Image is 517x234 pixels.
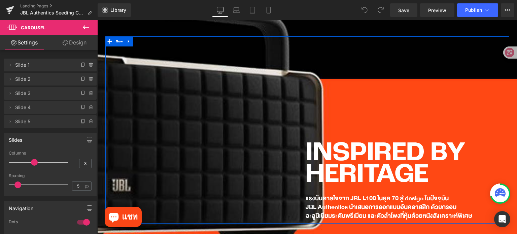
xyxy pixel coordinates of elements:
[20,10,85,15] span: JBL Authentics Seeding Campaign
[5,187,46,208] inbox-online-store-chat: แชทร้านค้าออนไลน์ของ Shopify
[494,211,510,227] div: Open Intercom Messenger
[9,173,92,178] div: Spacing
[501,3,514,17] button: More
[9,219,70,226] div: Dots
[85,184,91,188] span: px
[212,3,228,17] a: Desktop
[9,202,33,211] div: Navigation
[398,7,409,14] span: Save
[15,101,72,114] span: Slide 4
[374,3,387,17] button: Redo
[50,35,99,50] a: Design
[15,73,72,86] span: Slide 2
[15,115,72,128] span: Slide 5
[98,3,131,17] a: New Library
[208,122,407,165] h3: INSPIRED BY HERITAGE
[420,3,454,17] a: Preview
[27,16,36,26] a: Expand / Collapse
[465,7,482,13] span: Publish
[244,3,261,17] a: Tablet
[20,3,98,9] a: Landing Pages
[21,25,45,30] span: Carousel
[9,151,92,156] div: Columns
[9,133,22,143] div: Slides
[110,7,126,13] span: Library
[457,3,498,17] button: Publish
[358,3,371,17] button: Undo
[428,7,446,14] span: Preview
[261,3,277,17] a: Mobile
[15,59,72,71] span: Slide 1
[228,3,244,17] a: Laptop
[17,16,28,26] span: Row
[208,174,379,200] div: แรงบันดาลใจจาก JBL L100 ในยุค 70 สู่ design ในปัจจุบัน JBL Authentics นำเสนอการออกแบบอันคลาสสิก ด...
[15,87,72,100] span: Slide 3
